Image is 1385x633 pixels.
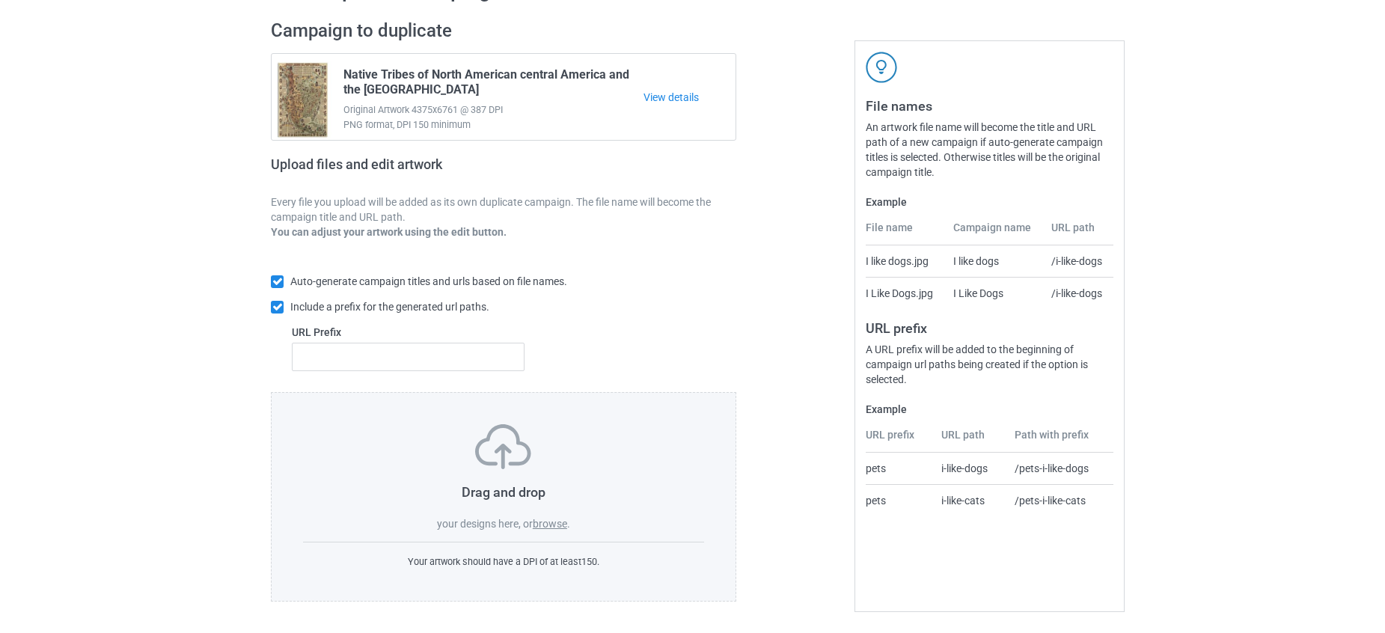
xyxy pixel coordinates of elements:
[408,556,599,567] span: Your artwork should have a DPI of at least 150 .
[643,90,736,105] a: View details
[866,245,944,277] td: I like dogs.jpg
[271,226,507,238] b: You can adjust your artwork using the edit button.
[866,195,1113,210] label: Example
[945,277,1044,309] td: I Like Dogs
[866,453,933,484] td: pets
[271,19,736,43] h2: Campaign to duplicate
[343,117,643,132] span: PNG format, DPI 150 minimum
[866,484,933,516] td: pets
[292,325,525,340] label: URL Prefix
[437,518,533,530] span: your designs here, or
[290,301,489,313] span: Include a prefix for the generated url paths.
[271,156,550,184] h2: Upload files and edit artwork
[1006,484,1113,516] td: /pets-i-like-cats
[343,103,643,117] span: Original Artwork 4375x6761 @ 387 DPI
[866,97,1113,114] h3: File names
[1006,453,1113,484] td: /pets-i-like-dogs
[866,402,1113,417] label: Example
[290,275,567,287] span: Auto-generate campaign titles and urls based on file names.
[475,424,531,469] img: svg+xml;base64,PD94bWwgdmVyc2lvbj0iMS4wIiBlbmNvZGluZz0iVVRGLTgiPz4KPHN2ZyB3aWR0aD0iNzVweCIgaGVpZ2...
[945,245,1044,277] td: I like dogs
[303,483,704,501] h3: Drag and drop
[1043,277,1113,309] td: /i-like-dogs
[271,195,736,224] p: Every file you upload will be added as its own duplicate campaign. The file name will become the ...
[866,319,1113,337] h3: URL prefix
[933,427,1007,453] th: URL path
[1006,427,1113,453] th: Path with prefix
[567,518,570,530] span: .
[866,220,944,245] th: File name
[933,484,1007,516] td: i-like-cats
[866,120,1113,180] div: An artwork file name will become the title and URL path of a new campaign if auto-generate campai...
[866,427,933,453] th: URL prefix
[933,453,1007,484] td: i-like-dogs
[945,220,1044,245] th: Campaign name
[533,518,567,530] label: browse
[866,52,897,83] img: svg+xml;base64,PD94bWwgdmVyc2lvbj0iMS4wIiBlbmNvZGluZz0iVVRGLTgiPz4KPHN2ZyB3aWR0aD0iNDJweCIgaGVpZ2...
[1043,245,1113,277] td: /i-like-dogs
[343,67,643,103] span: Native Tribes of North American central America and the [GEOGRAPHIC_DATA]
[1043,220,1113,245] th: URL path
[866,277,944,309] td: I Like Dogs.jpg
[866,342,1113,387] div: A URL prefix will be added to the beginning of campaign url paths being created if the option is ...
